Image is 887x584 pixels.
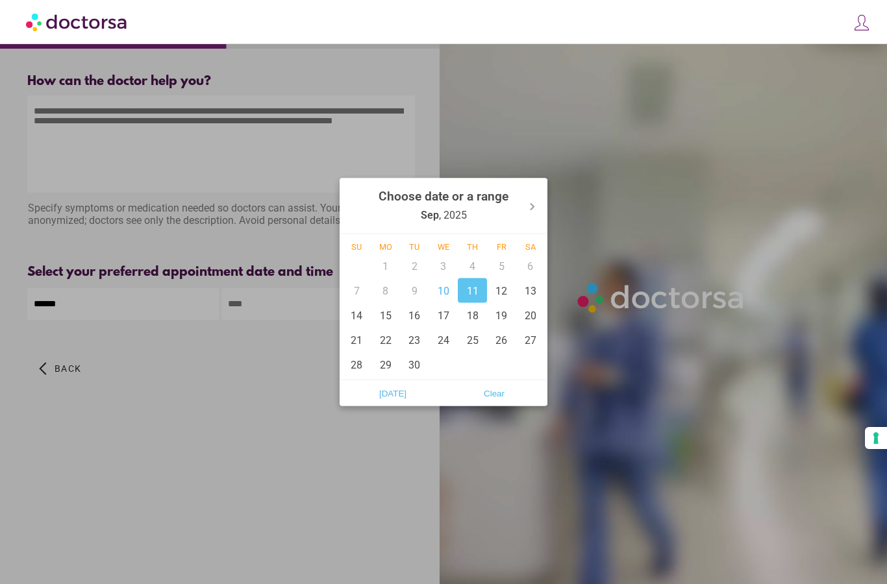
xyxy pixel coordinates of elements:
img: Doctorsa.com [26,7,129,36]
div: 5 [487,254,516,278]
div: 7 [342,278,371,303]
div: 3 [429,254,458,278]
div: 11 [458,278,487,303]
strong: Sep [421,209,439,221]
strong: Choose date or a range [379,189,508,204]
div: 18 [458,303,487,328]
div: 19 [487,303,516,328]
div: 17 [429,303,458,328]
div: 26 [487,328,516,352]
div: 10 [429,278,458,303]
button: Clear [443,383,545,404]
img: icons8-customer-100.png [853,14,871,32]
div: Fr [487,242,516,252]
div: 1 [371,254,401,278]
span: Clear [447,383,541,403]
div: Sa [516,242,545,252]
div: 4 [458,254,487,278]
div: 20 [516,303,545,328]
div: 2 [400,254,429,278]
div: 22 [371,328,401,352]
button: Your consent preferences for tracking technologies [865,427,887,449]
span: [DATE] [346,383,440,403]
div: Tu [400,242,429,252]
div: 8 [371,278,401,303]
div: 16 [400,303,429,328]
div: 27 [516,328,545,352]
div: 13 [516,278,545,303]
div: 15 [371,303,401,328]
div: 30 [400,352,429,377]
div: 24 [429,328,458,352]
button: [DATE] [342,383,443,404]
div: , 2025 [379,181,508,231]
div: 21 [342,328,371,352]
div: 28 [342,352,371,377]
div: 29 [371,352,401,377]
div: 14 [342,303,371,328]
div: Mo [371,242,401,252]
div: Th [458,242,487,252]
div: We [429,242,458,252]
div: 9 [400,278,429,303]
div: 25 [458,328,487,352]
div: Su [342,242,371,252]
div: 12 [487,278,516,303]
div: 23 [400,328,429,352]
div: 6 [516,254,545,278]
